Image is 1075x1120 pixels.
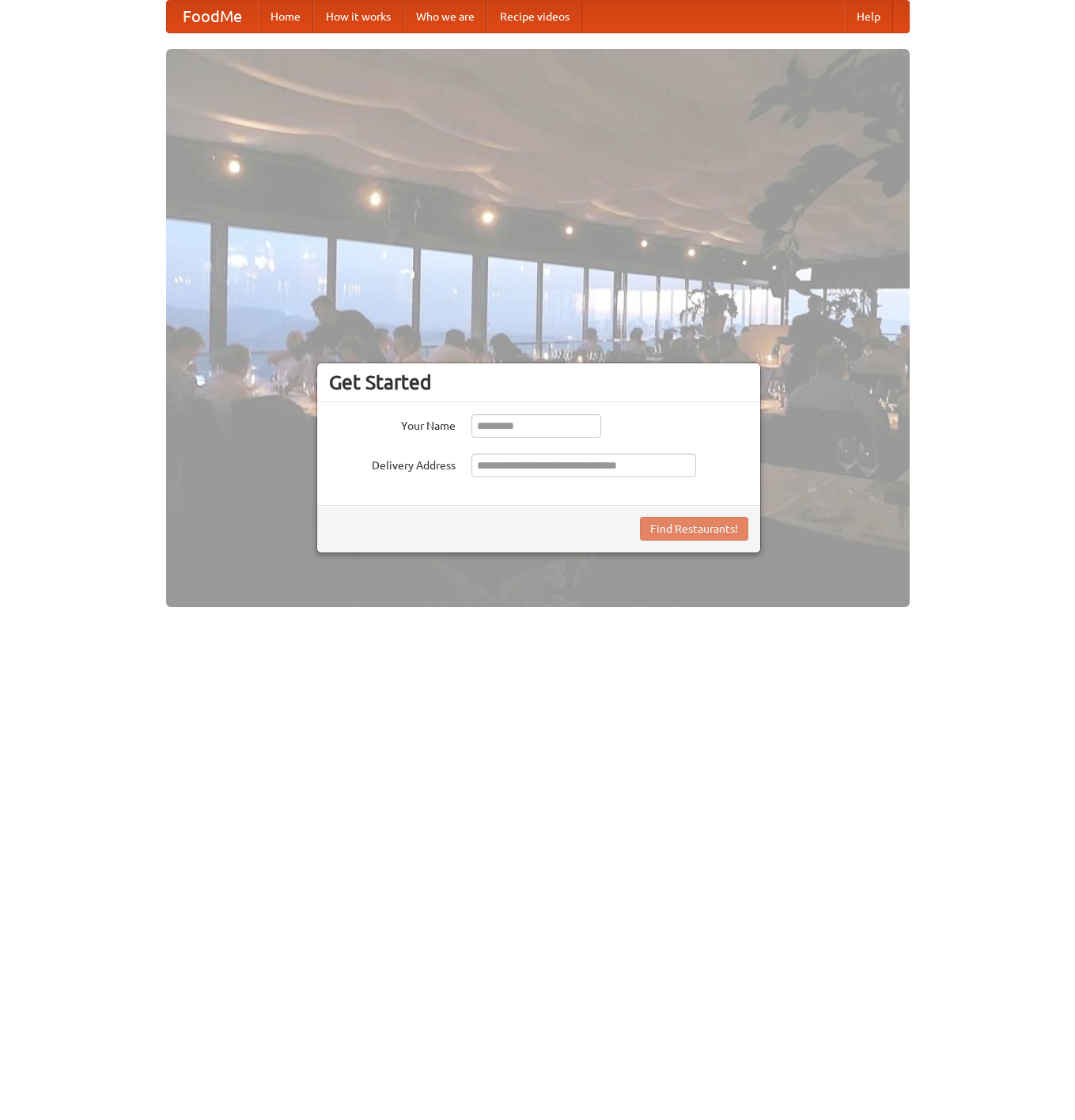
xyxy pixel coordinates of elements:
[329,454,456,473] label: Delivery Address
[844,1,893,32] a: Help
[640,517,748,541] button: Find Restaurants!
[313,1,403,32] a: How it works
[329,370,748,394] h3: Get Started
[329,414,456,434] label: Your Name
[403,1,487,32] a: Who we are
[258,1,313,32] a: Home
[167,1,258,32] a: FoodMe
[487,1,582,32] a: Recipe videos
